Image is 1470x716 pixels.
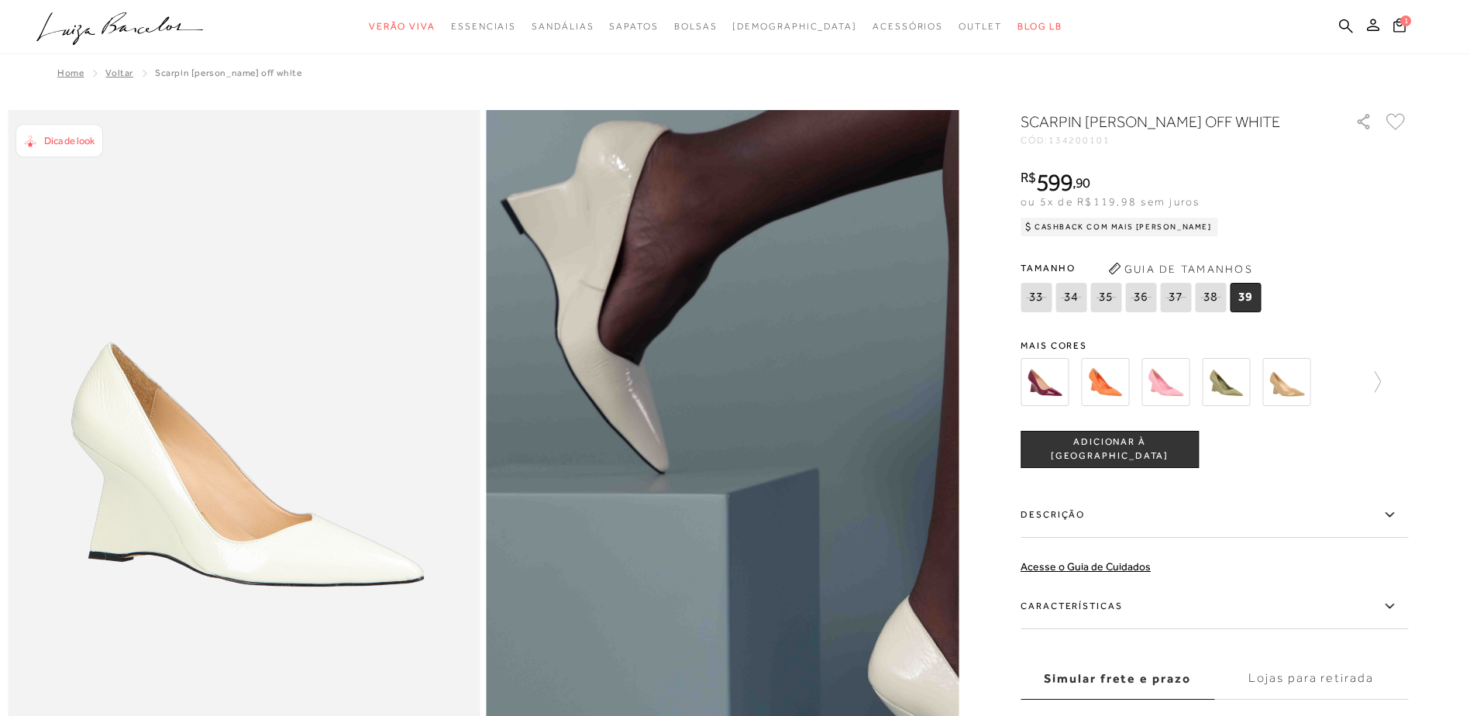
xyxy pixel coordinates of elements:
[959,12,1002,41] a: noSubCategoriesText
[1021,195,1200,208] span: ou 5x de R$119,98 sem juros
[1389,17,1410,38] button: 1
[1021,431,1199,468] button: ADICIONAR À [GEOGRAPHIC_DATA]
[1021,658,1214,700] label: Simular frete e prazo
[1021,111,1311,133] h1: SCARPIN [PERSON_NAME] OFF WHITE
[1036,168,1072,196] span: 599
[1090,283,1121,312] span: 35
[1021,560,1151,573] a: Acesse o Guia de Cuidados
[532,21,594,32] span: Sandálias
[873,12,943,41] a: noSubCategoriesText
[369,12,435,41] a: noSubCategoriesText
[532,12,594,41] a: noSubCategoriesText
[1125,283,1156,312] span: 36
[1202,358,1250,406] img: SCARPIN ANABELA EM COURO VERDE OLIVA
[1021,341,1408,350] span: Mais cores
[1021,435,1198,463] span: ADICIONAR À [GEOGRAPHIC_DATA]
[674,12,718,41] a: noSubCategoriesText
[1021,256,1265,280] span: Tamanho
[369,21,435,32] span: Verão Viva
[873,21,943,32] span: Acessórios
[1262,358,1310,406] img: SCARPIN ANABELA EM COURO VERNIZ BEGE ARGILA
[451,21,516,32] span: Essenciais
[1400,15,1411,26] span: 1
[1214,658,1408,700] label: Lojas para retirada
[1021,493,1408,538] label: Descrição
[57,67,84,78] a: Home
[732,12,857,41] a: noSubCategoriesText
[1160,283,1191,312] span: 37
[1021,283,1052,312] span: 33
[1021,136,1331,145] div: CÓD:
[1021,218,1218,236] div: Cashback com Mais [PERSON_NAME]
[1141,358,1189,406] img: SCARPIN ANABELA EM COURO ROSA CEREJEIRA
[1055,283,1086,312] span: 34
[1081,358,1129,406] img: SCARPIN ANABELA EM COURO LARANJA SUNSET
[1017,21,1062,32] span: BLOG LB
[105,67,133,78] a: Voltar
[1103,256,1258,281] button: Guia de Tamanhos
[609,21,658,32] span: Sapatos
[1017,12,1062,41] a: BLOG LB
[1021,584,1408,629] label: Características
[609,12,658,41] a: noSubCategoriesText
[1021,170,1036,184] i: R$
[155,67,302,78] span: SCARPIN [PERSON_NAME] OFF WHITE
[1072,176,1090,190] i: ,
[674,21,718,32] span: Bolsas
[1021,358,1069,406] img: SCARPIN ANABELA EM COURO VERNIZ MARSALA
[44,135,95,146] span: Dica de look
[1048,135,1110,146] span: 134200101
[1230,283,1261,312] span: 39
[1195,283,1226,312] span: 38
[732,21,857,32] span: [DEMOGRAPHIC_DATA]
[451,12,516,41] a: noSubCategoriesText
[959,21,1002,32] span: Outlet
[1076,174,1090,191] span: 90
